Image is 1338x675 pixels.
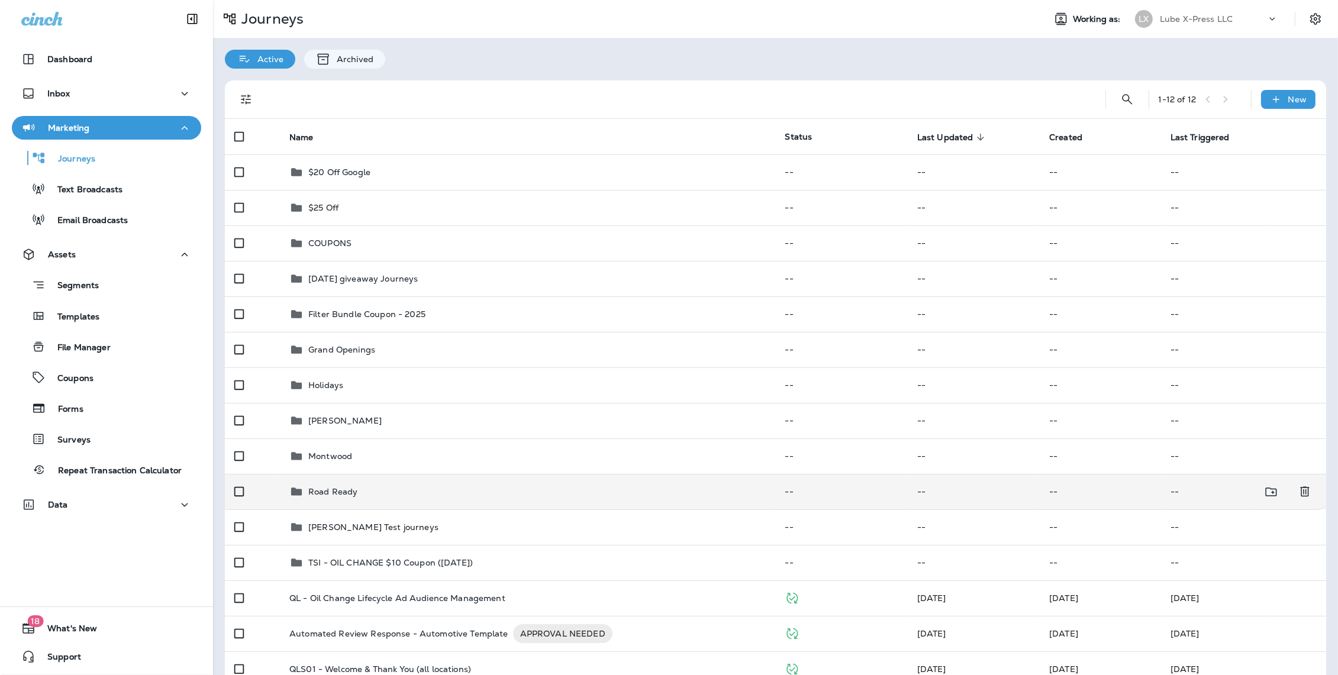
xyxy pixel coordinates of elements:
td: -- [908,367,1040,403]
td: -- [1161,154,1326,190]
p: [PERSON_NAME] Test journeys [308,522,439,532]
p: Inbox [47,89,70,98]
span: Frank Carreno [1049,628,1078,639]
p: New [1288,95,1307,104]
span: Developer Integrations [917,593,946,603]
td: -- [908,154,1040,190]
span: Published [785,663,799,673]
td: -- [1161,474,1271,509]
p: Coupons [46,373,94,385]
span: Name [289,132,329,143]
span: Priscilla Valverde [917,628,946,639]
td: -- [908,261,1040,296]
td: -- [1040,367,1161,403]
td: -- [1161,261,1326,296]
td: -- [775,154,907,190]
td: -- [908,225,1040,261]
td: -- [1040,403,1161,438]
p: [PERSON_NAME] [308,416,382,425]
td: -- [1040,438,1161,474]
div: LX [1135,10,1153,28]
p: Assets [48,250,76,259]
td: -- [908,474,1040,509]
td: [DATE] [1161,580,1326,616]
button: Segments [12,272,201,298]
span: Last Triggered [1171,132,1245,143]
td: -- [775,367,907,403]
button: Email Broadcasts [12,207,201,232]
p: [DATE] giveaway Journeys [308,274,418,283]
span: Status [785,131,812,142]
p: File Manager [46,343,111,354]
span: Unknown [1049,593,1078,603]
td: -- [908,509,1040,545]
td: -- [1161,332,1326,367]
button: Collapse Sidebar [176,7,209,31]
button: Support [12,645,201,668]
span: J-P Scoville [1049,664,1078,674]
td: -- [1040,225,1161,261]
p: Email Broadcasts [46,215,128,227]
p: Dashboard [47,54,92,64]
span: Published [785,592,799,602]
span: 18 [27,615,43,627]
p: COUPONS [308,238,352,248]
button: Coupons [12,365,201,390]
span: Last Updated [917,133,973,143]
td: -- [1161,509,1326,545]
span: APPROVAL NEEDED [513,628,612,640]
td: -- [908,438,1040,474]
td: -- [775,225,907,261]
button: Inbox [12,82,201,105]
button: Templates [12,303,201,328]
p: Holidays [308,380,343,390]
button: Marketing [12,116,201,140]
button: File Manager [12,334,201,359]
td: -- [1161,190,1326,225]
td: -- [1040,545,1161,580]
td: -- [775,332,907,367]
td: -- [775,545,907,580]
td: -- [1040,509,1161,545]
td: -- [908,403,1040,438]
td: -- [775,190,907,225]
p: Active [252,54,283,64]
p: Forms [46,404,83,415]
span: Working as: [1073,14,1123,24]
p: Surveys [46,435,91,446]
td: -- [775,438,907,474]
p: QL - Oil Change Lifecycle Ad Audience Management [289,593,505,603]
p: Filter Bundle Coupon - 2025 [308,309,425,319]
button: Move to folder [1259,480,1284,504]
td: -- [1161,367,1326,403]
td: [DATE] [1161,616,1326,651]
td: -- [1040,332,1161,367]
p: $20 Off Google [308,167,370,177]
td: -- [1040,190,1161,225]
td: -- [1161,296,1326,332]
button: Settings [1305,8,1326,30]
td: -- [1161,403,1326,438]
div: APPROVAL NEEDED [513,624,612,643]
button: Dashboard [12,47,201,71]
td: -- [775,403,907,438]
td: -- [1040,261,1161,296]
p: Journeys [46,154,95,165]
button: 18What's New [12,616,201,640]
button: Forms [12,396,201,421]
td: -- [908,545,1040,580]
span: Last Updated [917,132,989,143]
p: $25 Off [308,203,338,212]
p: Archived [331,54,373,64]
span: J-P Scoville [917,664,946,674]
p: Data [48,500,68,509]
span: Created [1049,132,1098,143]
p: Journeys [237,10,304,28]
p: Repeat Transaction Calculator [46,466,182,477]
button: Journeys [12,146,201,170]
span: Name [289,133,314,143]
td: -- [1161,225,1326,261]
span: Support [36,652,81,666]
p: Marketing [48,123,89,133]
button: Text Broadcasts [12,176,201,201]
